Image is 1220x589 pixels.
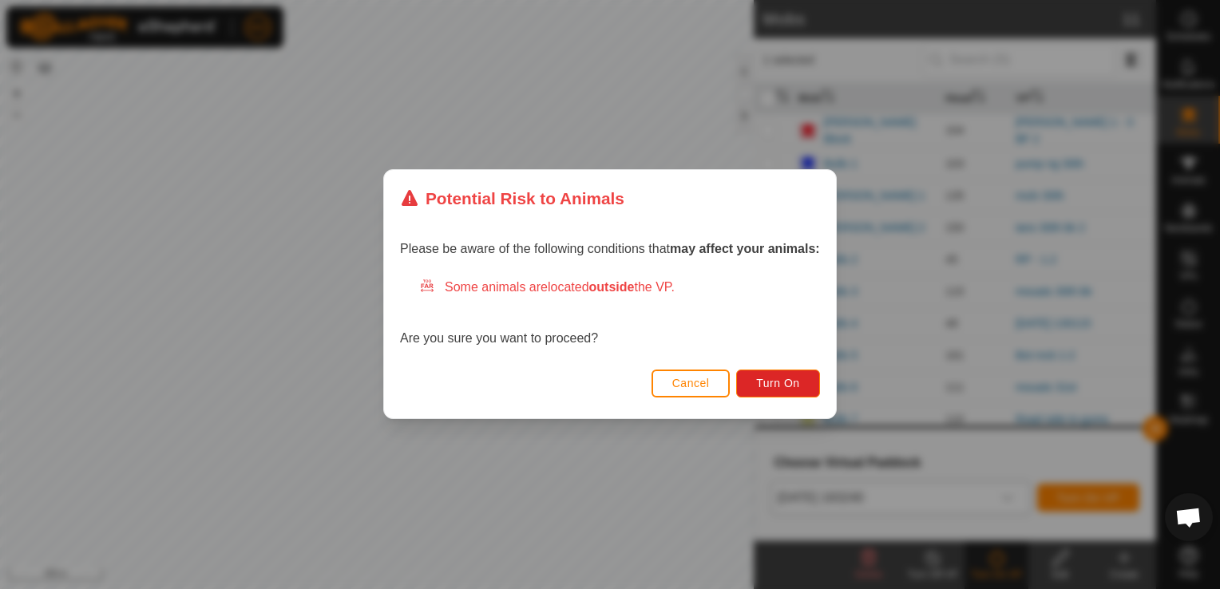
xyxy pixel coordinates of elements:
[589,281,635,294] strong: outside
[737,370,820,397] button: Turn On
[757,378,800,390] span: Turn On
[548,281,675,294] span: located the VP.
[670,243,820,256] strong: may affect your animals:
[419,279,820,298] div: Some animals are
[400,243,820,256] span: Please be aware of the following conditions that
[1165,493,1213,541] a: Open chat
[672,378,710,390] span: Cancel
[400,279,820,349] div: Are you sure you want to proceed?
[400,186,624,211] div: Potential Risk to Animals
[652,370,731,397] button: Cancel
